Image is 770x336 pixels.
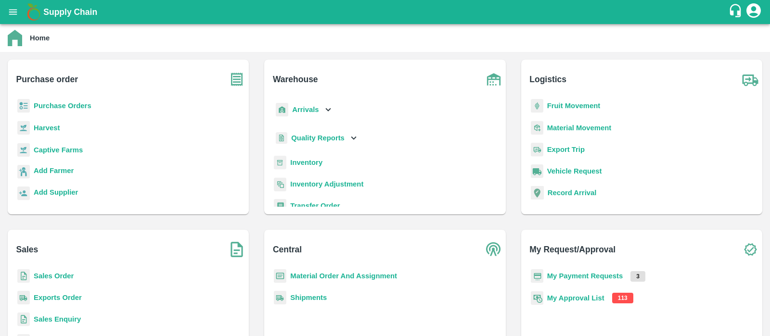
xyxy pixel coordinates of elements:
[547,124,612,132] a: Material Movement
[738,237,762,261] img: check
[17,291,30,305] img: shipments
[225,237,249,261] img: soSales
[34,315,81,323] a: Sales Enquiry
[290,272,397,280] a: Material Order And Assignment
[745,2,762,22] div: account of current user
[225,67,249,91] img: purchase
[16,73,78,86] b: Purchase order
[547,146,585,153] a: Export Trip
[630,271,645,282] p: 3
[529,73,566,86] b: Logistics
[17,312,30,326] img: sales
[531,121,543,135] img: material
[728,3,745,21] div: customer-support
[17,121,30,135] img: harvest
[292,106,319,113] b: Arrivals
[34,167,74,174] b: Add Farmer
[291,134,345,142] b: Quality Reports
[24,2,43,22] img: logo
[531,164,543,178] img: vehicle
[529,243,616,256] b: My Request/Approval
[482,237,506,261] img: central
[274,269,286,283] img: centralMaterial
[30,34,50,42] b: Home
[531,143,543,157] img: delivery
[34,102,91,110] a: Purchase Orders
[17,99,30,113] img: reciept
[34,124,60,132] a: Harvest
[34,272,74,280] a: Sales Order
[34,188,78,196] b: Add Supplier
[612,293,633,303] p: 113
[547,167,602,175] a: Vehicle Request
[531,269,543,283] img: payment
[274,291,286,305] img: shipments
[290,202,340,210] a: Transfer Order
[17,187,30,200] img: supplier
[43,5,728,19] a: Supply Chain
[8,30,22,46] img: home
[531,291,543,305] img: approval
[16,243,38,256] b: Sales
[17,269,30,283] img: sales
[276,103,288,117] img: whArrival
[274,156,286,170] img: whInventory
[274,177,286,191] img: inventory
[43,7,97,17] b: Supply Chain
[531,186,544,199] img: recordArrival
[273,73,318,86] b: Warehouse
[547,102,601,110] a: Fruit Movement
[17,165,30,179] img: farmer
[273,243,302,256] b: Central
[34,294,82,301] a: Exports Order
[482,67,506,91] img: warehouse
[274,199,286,213] img: whTransfer
[290,159,322,166] a: Inventory
[34,165,74,178] a: Add Farmer
[531,99,543,113] img: fruit
[17,143,30,157] img: harvest
[548,189,597,197] a: Record Arrival
[34,187,78,200] a: Add Supplier
[2,1,24,23] button: open drawer
[547,272,623,280] a: My Payment Requests
[276,132,287,144] img: qualityReport
[274,99,334,121] div: Arrivals
[290,180,363,188] a: Inventory Adjustment
[547,294,604,302] a: My Approval List
[738,67,762,91] img: truck
[290,294,327,301] a: Shipments
[274,128,359,148] div: Quality Reports
[34,146,83,154] a: Captive Farms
